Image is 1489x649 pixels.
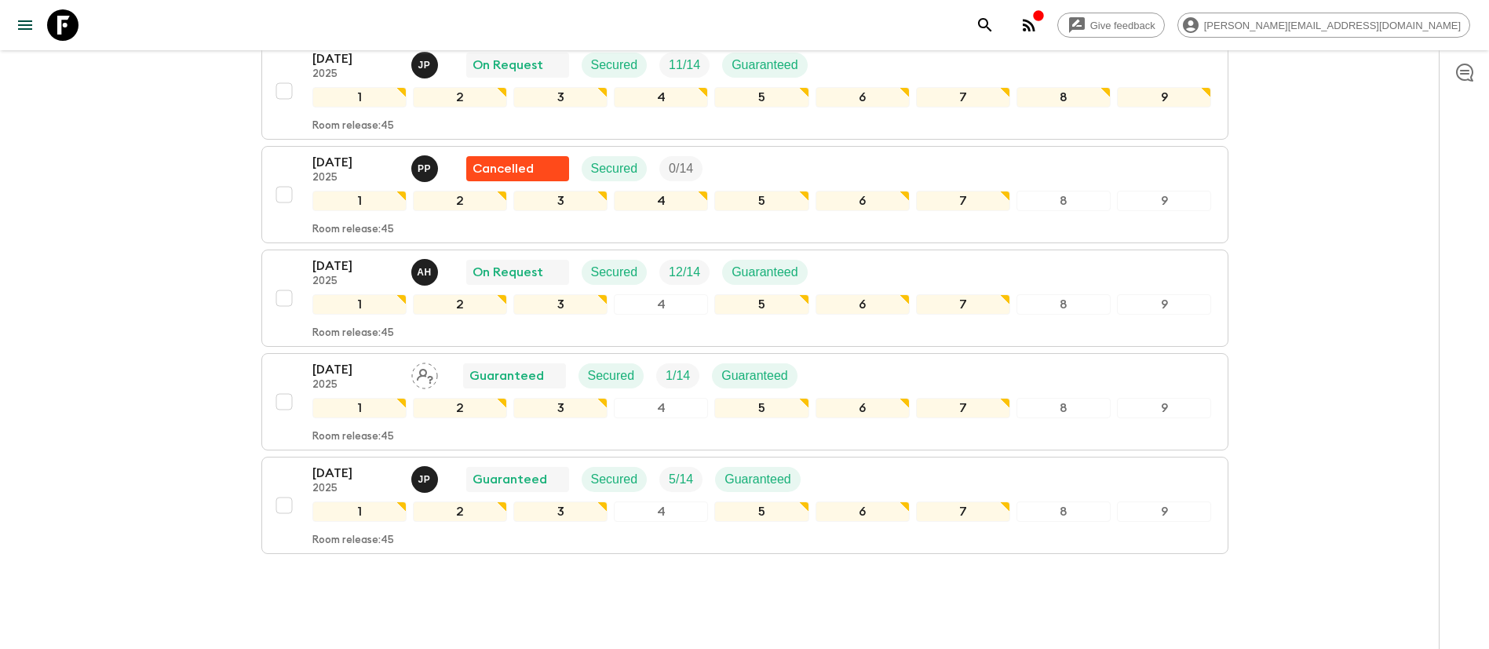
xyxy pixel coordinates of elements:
[1082,20,1164,31] span: Give feedback
[513,501,608,522] div: 3
[714,87,808,108] div: 5
[513,294,608,315] div: 3
[417,266,432,279] p: A H
[411,52,441,78] button: JP
[614,294,708,315] div: 4
[1117,398,1211,418] div: 9
[614,87,708,108] div: 4
[714,294,808,315] div: 5
[724,470,791,489] p: Guaranteed
[591,263,638,282] p: Secured
[714,398,808,418] div: 5
[1016,191,1111,211] div: 8
[669,263,700,282] p: 12 / 14
[614,501,708,522] div: 4
[473,263,543,282] p: On Request
[312,191,407,211] div: 1
[312,534,394,547] p: Room release: 45
[578,363,644,388] div: Secured
[656,363,699,388] div: Trip Fill
[714,501,808,522] div: 5
[1117,294,1211,315] div: 9
[312,49,399,68] p: [DATE]
[261,42,1228,140] button: [DATE]2025Joseph PimentelOn RequestSecuredTrip FillGuaranteed123456789Room release:45
[582,260,648,285] div: Secured
[261,457,1228,554] button: [DATE]2025Joseph PimentelGuaranteedSecuredTrip FillGuaranteed123456789Room release:45
[411,259,441,286] button: AH
[473,56,543,75] p: On Request
[312,294,407,315] div: 1
[816,294,910,315] div: 6
[312,172,399,184] p: 2025
[591,159,638,178] p: Secured
[473,470,547,489] p: Guaranteed
[513,191,608,211] div: 3
[312,68,399,81] p: 2025
[816,191,910,211] div: 6
[669,470,693,489] p: 5 / 14
[413,294,507,315] div: 2
[312,327,394,340] p: Room release: 45
[312,87,407,108] div: 1
[659,467,703,492] div: Trip Fill
[418,59,431,71] p: J P
[1195,20,1469,31] span: [PERSON_NAME][EMAIL_ADDRESS][DOMAIN_NAME]
[614,191,708,211] div: 4
[582,156,648,181] div: Secured
[411,57,441,69] span: Joseph Pimentel
[1016,294,1111,315] div: 8
[312,275,399,288] p: 2025
[916,501,1010,522] div: 7
[916,294,1010,315] div: 7
[312,483,399,495] p: 2025
[312,153,399,172] p: [DATE]
[513,87,608,108] div: 3
[312,501,407,522] div: 1
[669,159,693,178] p: 0 / 14
[9,9,41,41] button: menu
[312,398,407,418] div: 1
[1117,191,1211,211] div: 9
[411,155,441,182] button: PP
[732,263,798,282] p: Guaranteed
[413,398,507,418] div: 2
[659,53,710,78] div: Trip Fill
[582,467,648,492] div: Secured
[418,162,431,175] p: P P
[413,191,507,211] div: 2
[916,191,1010,211] div: 7
[411,264,441,276] span: Alejandro Huambo
[816,398,910,418] div: 6
[1117,501,1211,522] div: 9
[659,156,703,181] div: Trip Fill
[469,366,544,385] p: Guaranteed
[312,224,394,236] p: Room release: 45
[591,470,638,489] p: Secured
[816,501,910,522] div: 6
[473,159,534,178] p: Cancelled
[411,466,441,493] button: JP
[312,360,399,379] p: [DATE]
[261,146,1228,243] button: [DATE]2025Pabel PerezFlash Pack cancellationSecuredTrip Fill123456789Room release:45
[312,431,394,443] p: Room release: 45
[916,87,1010,108] div: 7
[261,250,1228,347] button: [DATE]2025Alejandro HuamboOn RequestSecuredTrip FillGuaranteed123456789Room release:45
[418,473,431,486] p: J P
[466,156,569,181] div: Flash Pack cancellation
[312,257,399,275] p: [DATE]
[666,366,690,385] p: 1 / 14
[1057,13,1165,38] a: Give feedback
[721,366,788,385] p: Guaranteed
[413,501,507,522] div: 2
[1177,13,1470,38] div: [PERSON_NAME][EMAIL_ADDRESS][DOMAIN_NAME]
[411,367,438,380] span: Assign pack leader
[816,87,910,108] div: 6
[591,56,638,75] p: Secured
[1016,501,1111,522] div: 8
[1016,398,1111,418] div: 8
[916,398,1010,418] div: 7
[659,260,710,285] div: Trip Fill
[669,56,700,75] p: 11 / 14
[588,366,635,385] p: Secured
[1016,87,1111,108] div: 8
